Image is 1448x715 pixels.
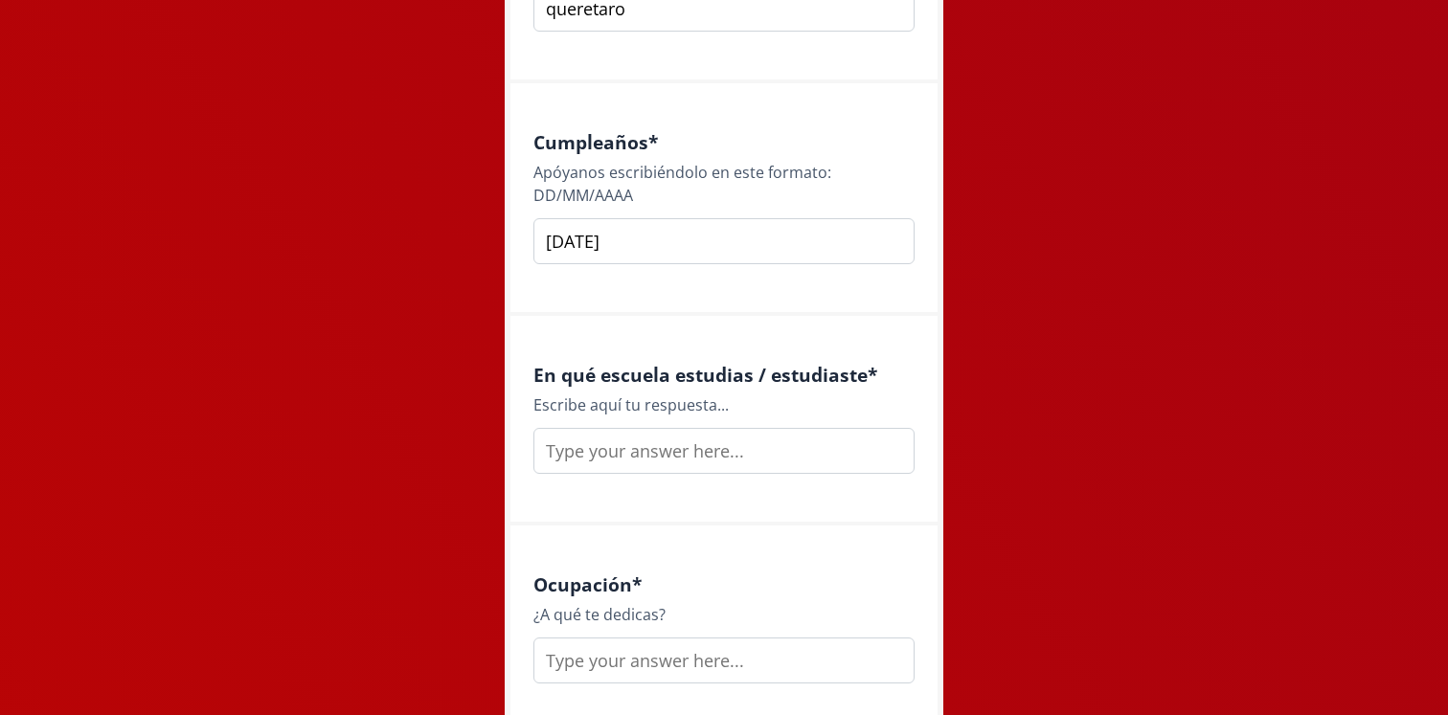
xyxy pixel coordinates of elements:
[533,603,915,626] div: ¿A qué te dedicas?
[533,161,915,207] div: Apóyanos escribiéndolo en este formato: DD/MM/AAAA
[533,573,915,595] h4: Ocupación *
[533,637,915,683] input: Type your answer here...
[533,218,915,264] input: Type your answer here...
[533,428,915,474] input: Type your answer here...
[533,364,915,386] h4: En qué escuela estudias / estudiaste *
[533,131,915,153] h4: Cumpleaños *
[533,393,915,416] div: Escribe aquí tu respuesta...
